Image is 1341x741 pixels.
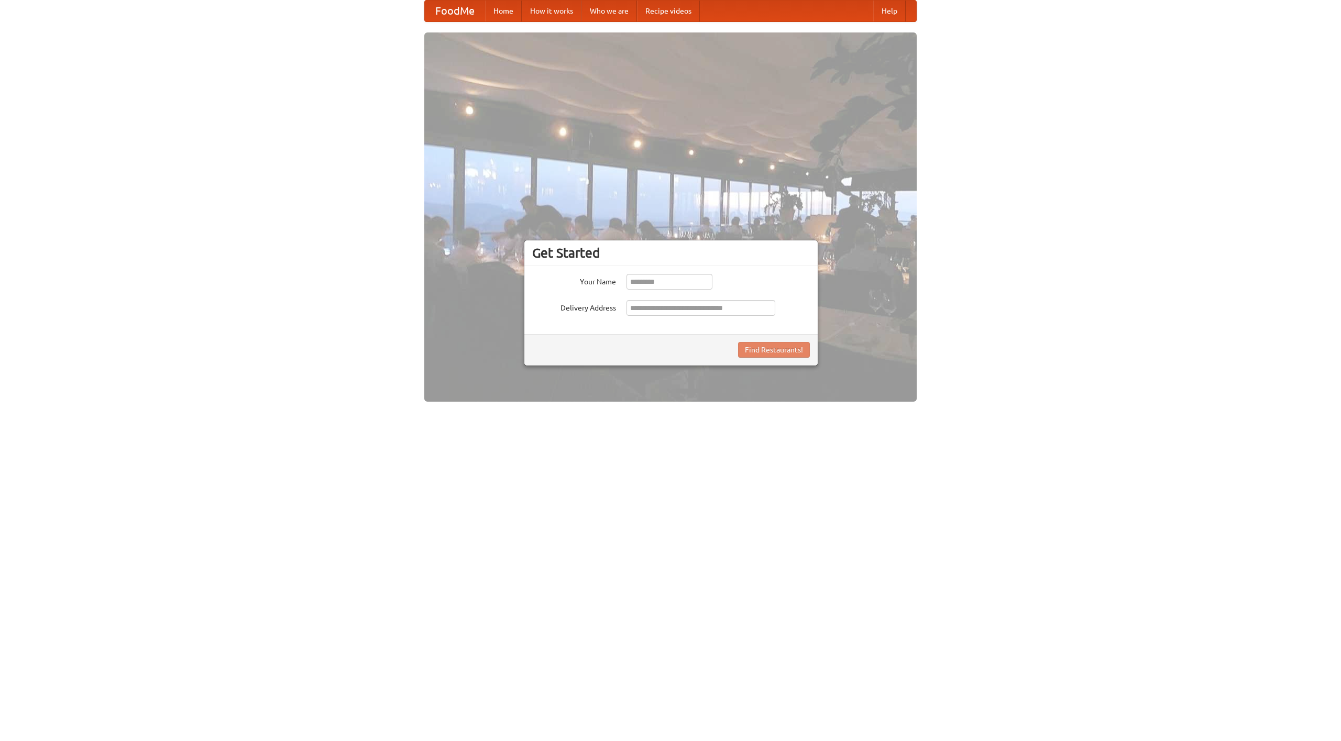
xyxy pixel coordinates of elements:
label: Delivery Address [532,300,616,313]
button: Find Restaurants! [738,342,810,358]
a: FoodMe [425,1,485,21]
a: Home [485,1,522,21]
a: How it works [522,1,581,21]
h3: Get Started [532,245,810,261]
a: Help [873,1,906,21]
label: Your Name [532,274,616,287]
a: Recipe videos [637,1,700,21]
a: Who we are [581,1,637,21]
